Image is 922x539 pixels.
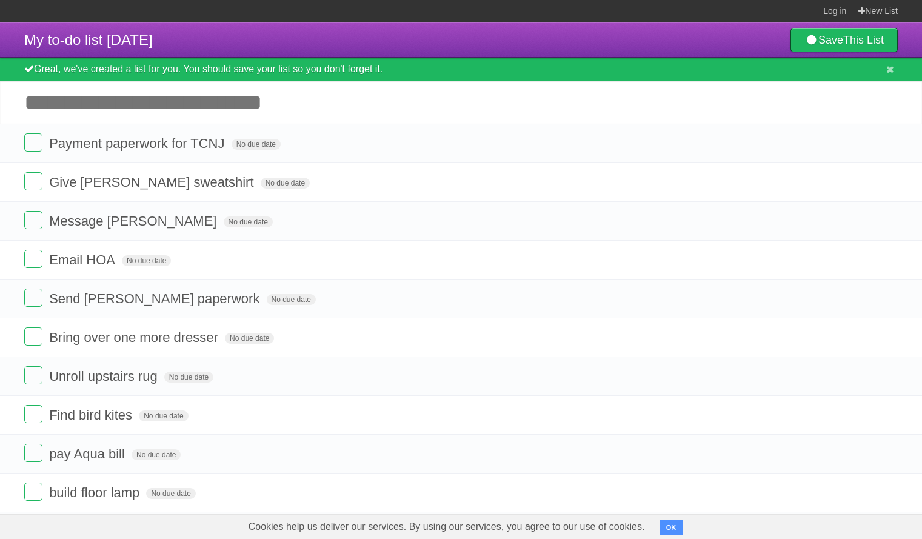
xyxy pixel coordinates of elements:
span: No due date [132,449,181,460]
label: Done [24,133,42,152]
span: Send [PERSON_NAME] paperwork [49,291,262,306]
span: Give [PERSON_NAME] sweatshirt [49,175,256,190]
span: Cookies help us deliver our services. By using our services, you agree to our use of cookies. [236,515,657,539]
a: SaveThis List [790,28,898,52]
span: No due date [122,255,171,266]
span: Payment paperwork for TCNJ [49,136,227,151]
span: No due date [224,216,273,227]
b: This List [843,34,884,46]
label: Done [24,327,42,346]
span: Bring over one more dresser [49,330,221,345]
span: Find bird kites [49,407,135,423]
span: Unroll upstairs rug [49,369,161,384]
button: OK [660,520,683,535]
span: Email HOA [49,252,118,267]
span: My to-do list [DATE] [24,32,153,48]
label: Done [24,289,42,307]
span: No due date [232,139,281,150]
label: Done [24,250,42,268]
label: Done [24,444,42,462]
span: No due date [139,410,188,421]
label: Done [24,211,42,229]
span: No due date [164,372,213,383]
label: Done [24,483,42,501]
span: No due date [261,178,310,189]
span: Message [PERSON_NAME] [49,213,219,229]
span: No due date [267,294,316,305]
label: Done [24,366,42,384]
span: build floor lamp [49,485,142,500]
span: No due date [225,333,274,344]
label: Done [24,172,42,190]
span: No due date [146,488,195,499]
span: pay Aqua bill [49,446,128,461]
label: Done [24,405,42,423]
